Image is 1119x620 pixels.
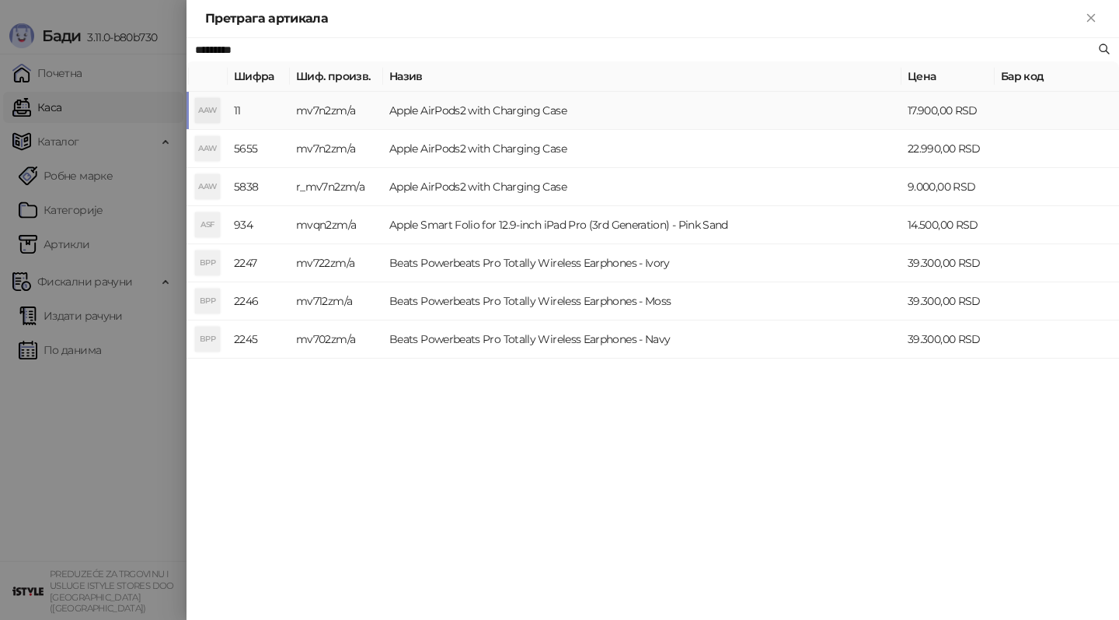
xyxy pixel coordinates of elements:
td: mv722zm/a [290,244,383,282]
td: r_mv7n2zm/a [290,168,383,206]
td: 39.300,00 RSD [901,282,995,321]
td: mvqn2zm/a [290,206,383,244]
button: Close [1082,9,1100,28]
div: AAW [195,136,220,161]
td: Apple AirPods2 with Charging Case [383,168,901,206]
td: 39.300,00 RSD [901,321,995,359]
td: 2245 [228,321,290,359]
td: 5655 [228,130,290,168]
td: mv7n2zm/a [290,130,383,168]
td: 2246 [228,282,290,321]
td: 39.300,00 RSD [901,244,995,282]
div: ASF [195,212,220,237]
td: Beats Powerbeats Pro Totally Wireless Earphones - Ivory [383,244,901,282]
td: 14.500,00 RSD [901,206,995,244]
div: BPP [195,327,220,352]
td: mv702zm/a [290,321,383,359]
div: BPP [195,289,220,314]
th: Цена [901,61,995,92]
td: Apple AirPods2 with Charging Case [383,92,901,130]
td: 934 [228,206,290,244]
th: Назив [383,61,901,92]
td: 9.000,00 RSD [901,168,995,206]
div: Претрага артикала [205,9,1082,28]
div: AAW [195,98,220,123]
div: BPP [195,250,220,275]
td: 5838 [228,168,290,206]
td: 11 [228,92,290,130]
th: Шиф. произв. [290,61,383,92]
td: mv7n2zm/a [290,92,383,130]
td: Apple Smart Folio for 12.9-inch iPad Pro (3rd Generation) - Pink Sand [383,206,901,244]
th: Шифра [228,61,290,92]
td: Beats Powerbeats Pro Totally Wireless Earphones - Moss [383,282,901,321]
div: AAW [195,174,220,199]
td: 22.990,00 RSD [901,130,995,168]
td: 2247 [228,244,290,282]
td: Apple AirPods2 with Charging Case [383,130,901,168]
td: mv712zm/a [290,282,383,321]
td: 17.900,00 RSD [901,92,995,130]
td: Beats Powerbeats Pro Totally Wireless Earphones - Navy [383,321,901,359]
th: Бар код [995,61,1119,92]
